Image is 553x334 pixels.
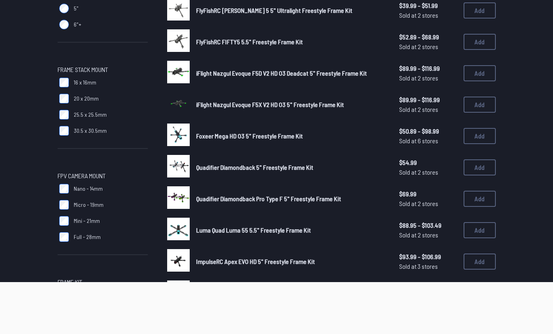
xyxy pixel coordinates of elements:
[74,217,100,225] span: Mini - 21mm
[167,280,190,305] a: image
[464,65,496,81] button: Add
[58,171,106,181] span: FPV Camera Mount
[167,249,190,274] a: image
[167,29,190,52] img: image
[167,155,190,177] img: image
[167,92,190,117] a: image
[167,124,190,146] img: image
[59,110,69,120] input: 25.5 x 25.5mm
[399,42,457,52] span: Sold at 2 stores
[196,6,386,15] a: FlyFishRC [PERSON_NAME] 5 5" Ultralight Freestyle Frame Kit
[59,78,69,87] input: 16 x 16mm
[399,221,457,230] span: $88.95 - $103.49
[74,127,107,135] span: 30.5 x 30.5mm
[464,97,496,113] button: Add
[196,225,386,235] a: Luma Quad Luma 55 5.5" Freestyle Frame Kit
[74,201,104,209] span: Micro - 19mm
[399,105,457,114] span: Sold at 2 stores
[399,262,457,271] span: Sold at 3 stores
[167,218,190,240] img: image
[196,6,352,14] span: FlyFishRC [PERSON_NAME] 5 5" Ultralight Freestyle Frame Kit
[196,101,344,108] span: iFlight Nazgul Evoque F5X V2 HD O3 5" Freestyle Frame Kit
[399,136,457,146] span: Sold at 6 stores
[399,126,457,136] span: $50.89 - $98.99
[464,34,496,50] button: Add
[74,95,99,103] span: 20 x 20mm
[196,37,386,47] a: FlyFishRC FIFTY5 5.5" Freestyle Frame Kit
[196,38,303,45] span: FlyFishRC FIFTY5 5.5" Freestyle Frame Kit
[74,78,96,87] span: 16 x 16mm
[59,20,69,29] input: 6"+
[74,21,81,29] span: 6"+
[59,232,69,242] input: Full - 28mm
[58,65,108,74] span: Frame Stack Mount
[399,64,457,73] span: $89.99 - $116.99
[399,167,457,177] span: Sold at 2 stores
[58,277,82,287] span: Frame Kit
[464,191,496,207] button: Add
[167,249,190,272] img: image
[167,61,190,83] img: image
[196,163,313,171] span: Quadifier Diamondback 5" Freestyle Frame Kit
[74,4,79,12] span: 5"
[59,200,69,210] input: Micro - 19mm
[167,218,190,243] a: image
[196,257,386,266] a: ImpulseRC Apex EVO HD 5" Freestyle Frame Kit
[196,68,386,78] a: iFlight Nazgul Evoque F5D V2 HD O3 Deadcat 5" Freestyle Frame Kit
[464,128,496,144] button: Add
[399,10,457,20] span: Sold at 2 stores
[399,189,457,199] span: $69.99
[464,222,496,238] button: Add
[59,184,69,194] input: Nano - 14mm
[59,216,69,226] input: Mini - 21mm
[196,226,311,234] span: Luma Quad Luma 55 5.5" Freestyle Frame Kit
[464,159,496,175] button: Add
[167,280,190,303] img: image
[399,252,457,262] span: $93.99 - $106.99
[196,132,303,140] span: Foxeer Mega HD O3 5" Freestyle Frame Kit
[196,194,386,204] a: Quadifier Diamondback Pro Type F 5" Freestyle Frame Kit
[399,1,457,10] span: $39.99 - $51.99
[196,258,315,265] span: ImpulseRC Apex EVO HD 5" Freestyle Frame Kit
[196,195,341,202] span: Quadifier Diamondback Pro Type F 5" Freestyle Frame Kit
[167,186,190,211] a: image
[59,4,69,13] input: 5"
[74,282,479,332] iframe: Advertisement
[196,100,386,109] a: iFlight Nazgul Evoque F5X V2 HD O3 5" Freestyle Frame Kit
[399,95,457,105] span: $89.99 - $116.99
[167,29,190,54] a: image
[74,185,103,193] span: Nano - 14mm
[196,69,367,77] span: iFlight Nazgul Evoque F5D V2 HD O3 Deadcat 5" Freestyle Frame Kit
[196,163,386,172] a: Quadifier Diamondback 5" Freestyle Frame Kit
[464,254,496,270] button: Add
[399,199,457,208] span: Sold at 2 stores
[74,111,107,119] span: 25.5 x 25.5mm
[59,126,69,136] input: 30.5 x 30.5mm
[399,230,457,240] span: Sold at 2 stores
[399,73,457,83] span: Sold at 2 stores
[167,124,190,148] a: image
[59,94,69,103] input: 20 x 20mm
[464,2,496,19] button: Add
[167,92,190,115] img: image
[167,186,190,209] img: image
[74,233,101,241] span: Full - 28mm
[399,158,457,167] span: $54.99
[167,155,190,180] a: image
[167,61,190,86] a: image
[196,131,386,141] a: Foxeer Mega HD O3 5" Freestyle Frame Kit
[399,32,457,42] span: $52.89 - $68.99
